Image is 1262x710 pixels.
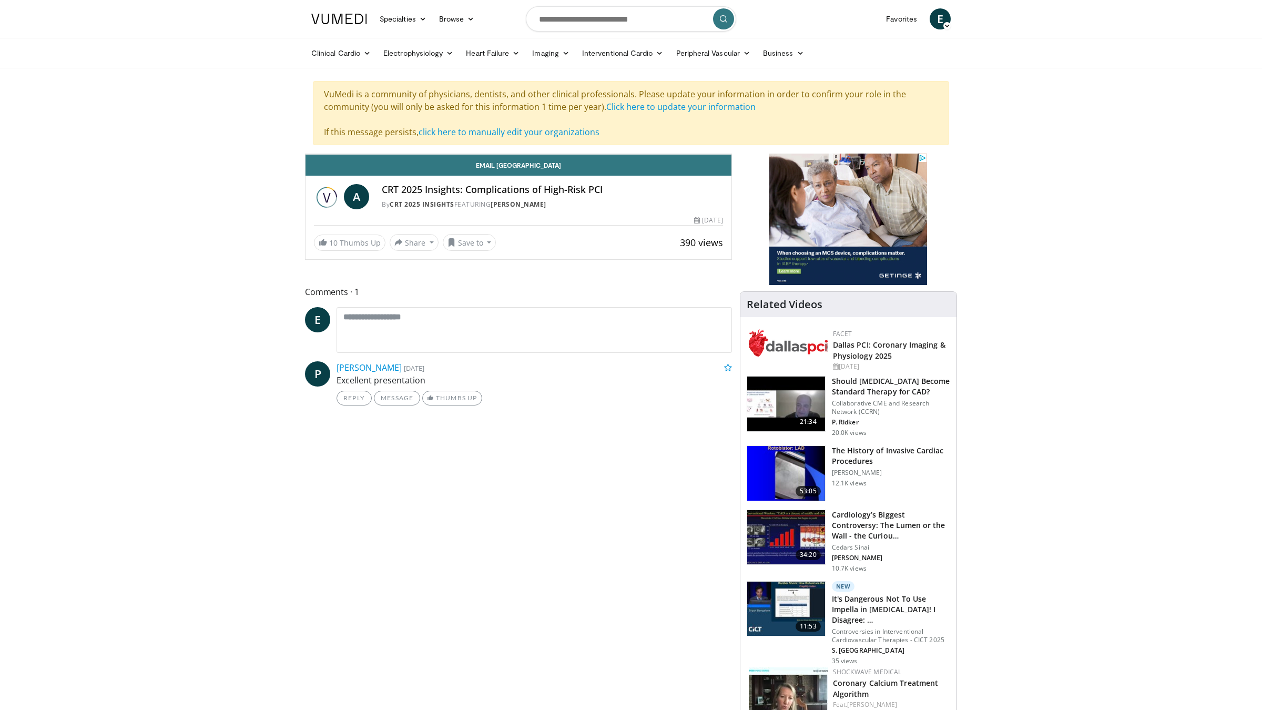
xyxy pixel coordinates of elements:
[305,43,377,64] a: Clinical Cardio
[311,14,367,24] img: VuMedi Logo
[306,155,731,176] a: Email [GEOGRAPHIC_DATA]
[390,200,454,209] a: CRT 2025 Insights
[337,391,372,405] a: Reply
[832,445,950,466] h3: The History of Invasive Cardiac Procedures
[832,510,950,541] h3: Cardiology’s Biggest Controversy: The Lumen or the Wall - the Curiou…
[832,627,950,644] p: Controversies in Interventional Cardiovascular Therapies - CICT 2025
[526,43,576,64] a: Imaging
[832,479,867,488] p: 12.1K views
[404,363,424,373] small: [DATE]
[747,582,825,636] img: ad639188-bf21-463b-a799-85e4bc162651.150x105_q85_crop-smart_upscale.jpg
[832,418,950,427] p: P. Ridker
[606,101,756,113] a: Click here to update your information
[491,200,546,209] a: [PERSON_NAME]
[832,646,950,655] p: S. [GEOGRAPHIC_DATA]
[337,374,732,387] p: Excellent presentation
[306,154,731,155] video-js: Video Player
[832,564,867,573] p: 10.7K views
[880,8,923,29] a: Favorites
[747,510,950,573] a: 34:20 Cardiology’s Biggest Controversy: The Lumen or the Wall - the Curiou… Cedars Sinai [PERSON_...
[833,700,948,709] div: Feat.
[747,376,950,437] a: 21:34 Should [MEDICAL_DATA] Become Standard Therapy for CAD? Collaborative CME and Research Netwo...
[747,377,825,431] img: eb63832d-2f75-457d-8c1a-bbdc90eb409c.150x105_q85_crop-smart_upscale.jpg
[796,417,821,427] span: 21:34
[832,543,950,552] p: Cedars Sinai
[833,329,852,338] a: FACET
[747,510,825,565] img: d453240d-5894-4336-be61-abca2891f366.150x105_q85_crop-smart_upscale.jpg
[749,329,828,357] img: 939357b5-304e-4393-95de-08c51a3c5e2a.png.150x105_q85_autocrop_double_scale_upscale_version-0.2.png
[832,376,950,397] h3: Should [MEDICAL_DATA] Become Standard Therapy for CAD?
[832,594,950,625] h3: It's Dangerous Not To Use Impella in [MEDICAL_DATA]! I Disagree: …
[680,236,723,249] span: 390 views
[847,700,897,709] a: [PERSON_NAME]
[314,235,385,251] a: 10 Thumbs Up
[694,216,722,225] div: [DATE]
[757,43,810,64] a: Business
[832,581,855,592] p: New
[832,429,867,437] p: 20.0K views
[313,81,949,145] div: VuMedi is a community of physicians, dentists, and other clinical professionals. Please update yo...
[833,667,902,676] a: Shockwave Medical
[377,43,460,64] a: Electrophysiology
[796,550,821,560] span: 34:20
[670,43,757,64] a: Peripheral Vascular
[796,486,821,496] span: 53:05
[833,362,948,371] div: [DATE]
[337,362,402,373] a: [PERSON_NAME]
[576,43,670,64] a: Interventional Cardio
[443,234,496,251] button: Save to
[460,43,526,64] a: Heart Failure
[433,8,481,29] a: Browse
[390,234,439,251] button: Share
[747,445,950,501] a: 53:05 The History of Invasive Cardiac Procedures [PERSON_NAME] 12.1K views
[329,238,338,248] span: 10
[373,8,433,29] a: Specialties
[747,581,950,665] a: 11:53 New It's Dangerous Not To Use Impella in [MEDICAL_DATA]! I Disagree: … Controversies in Int...
[305,307,330,332] a: E
[832,554,950,562] p: [PERSON_NAME]
[747,298,822,311] h4: Related Videos
[747,446,825,501] img: a9c9c892-6047-43b2-99ef-dda026a14e5f.150x105_q85_crop-smart_upscale.jpg
[796,621,821,632] span: 11:53
[382,184,722,196] h4: CRT 2025 Insights: Complications of High-Risk PCI
[930,8,951,29] a: E
[422,391,482,405] a: Thumbs Up
[832,399,950,416] p: Collaborative CME and Research Network (CCRN)
[305,361,330,387] a: P
[832,657,858,665] p: 35 views
[833,340,945,361] a: Dallas PCI: Coronary Imaging & Physiology 2025
[769,154,927,285] iframe: Advertisement
[374,391,420,405] a: Message
[419,126,599,138] a: click here to manually edit your organizations
[526,6,736,32] input: Search topics, interventions
[832,469,950,477] p: [PERSON_NAME]
[305,285,732,299] span: Comments 1
[833,678,939,699] a: Coronary Calcium Treatment Algorithm
[344,184,369,209] a: A
[314,184,340,209] img: CRT 2025 Insights
[382,200,722,209] div: By FEATURING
